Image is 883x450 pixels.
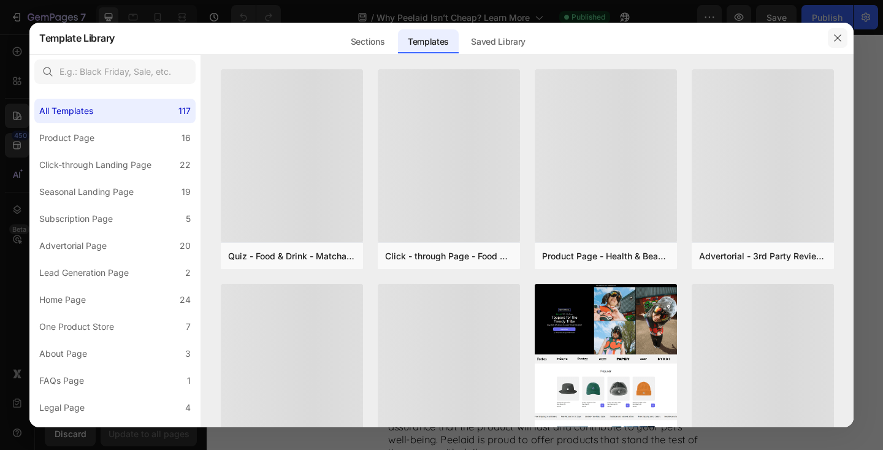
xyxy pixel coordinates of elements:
div: Sections [341,29,394,54]
div: Saved Library [461,29,535,54]
div: 24 [180,292,191,307]
div: 117 [178,104,191,118]
div: Product Page - Health & Beauty - Hair Supplement [542,250,670,262]
div: 4 [185,400,191,415]
div: About Page [39,346,87,361]
div: 5 [186,212,191,226]
div: 20 [180,238,191,253]
div: 2 [185,265,191,280]
div: Lead Generation Page [39,265,129,280]
div: Advertorial Page [39,238,107,253]
div: 16 [182,131,191,145]
div: 1 [187,373,191,388]
div: 2 [185,427,191,442]
div: Seasonal Landing Page [39,185,134,199]
p: At Peelaid, quality is our top priority. Our production process follows strict quality control me... [197,333,538,405]
div: Contact Page [39,427,94,442]
div: Click-through Landing Page [39,158,151,172]
p: 1. Superior Product Quality. The Reason We Don’t Sell at Low Prices [197,2,538,47]
div: FAQs Page [39,373,84,388]
div: Advertorial - 3rd Party Review - The Before Image - Hair Supplement [699,250,827,262]
div: One Product Store [39,319,114,334]
img: gempages_574911953592386789-91e46c8c-5f31-4f68-b411-442d7616d085.webp [196,48,540,211]
div: Home Page [39,292,86,307]
div: Subscription Page [39,212,113,226]
div: All Templates [39,104,93,118]
div: Templates [398,29,459,54]
p: Every product at Peelaid is crafted from premium materials, carefully selected to ensure both aes... [197,218,538,333]
div: 22 [180,158,191,172]
div: Product Page [39,131,94,145]
div: Legal Page [39,400,85,415]
h2: Template Library [39,22,115,54]
div: Quiz - Food & Drink - Matcha Glow Shot [228,250,356,262]
input: E.g.: Black Friday, Sale, etc. [34,59,196,84]
div: 19 [182,185,191,199]
div: 7 [186,319,191,334]
div: Click - through Page - Food & Drink - Matcha Glow Shot [385,250,513,262]
div: 3 [185,346,191,361]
